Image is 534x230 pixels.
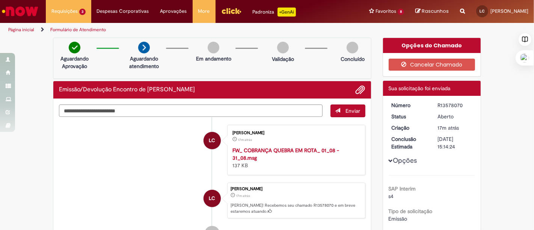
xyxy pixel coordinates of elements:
[97,8,149,15] span: Despesas Corporativas
[415,8,449,15] a: Rascunhos
[232,131,358,135] div: [PERSON_NAME]
[389,208,433,215] b: Tipo de solicitação
[51,8,78,15] span: Requisições
[386,113,432,120] dt: Status
[398,9,404,15] span: 8
[238,138,252,142] time: 29/09/2025 16:14:17
[209,189,215,207] span: LC
[6,23,350,37] ul: Trilhas de página
[236,194,250,198] time: 29/09/2025 16:14:19
[253,8,296,17] div: Padroniza
[386,101,432,109] dt: Número
[389,215,407,222] span: Emissão
[204,132,221,149] div: Luan Vilarinho Cardoso
[480,9,485,14] span: LC
[232,147,339,161] a: FW_ COBRANÇA QUEBRA EM ROTA_ 01_08 - 31_08.msg
[437,113,472,120] div: Aberto
[1,4,39,19] img: ServiceNow
[277,42,289,53] img: img-circle-grey.png
[238,138,252,142] span: 17m atrás
[138,42,150,53] img: arrow-next.png
[346,107,361,114] span: Enviar
[232,147,358,169] div: 137 KB
[389,59,475,71] button: Cancelar Chamado
[437,124,459,131] time: 29/09/2025 16:14:19
[198,8,210,15] span: More
[69,42,80,53] img: check-circle-green.png
[347,42,358,53] img: img-circle-grey.png
[437,135,472,150] div: [DATE] 15:14:24
[221,5,241,17] img: click_logo_yellow_360x200.png
[341,55,365,63] p: Concluído
[126,55,162,70] p: Aguardando atendimento
[383,38,481,53] div: Opções do Chamado
[56,55,93,70] p: Aguardando Aprovação
[160,8,187,15] span: Aprovações
[389,193,394,200] span: s4
[208,42,219,53] img: img-circle-grey.png
[437,101,472,109] div: R13578070
[8,27,34,33] a: Página inicial
[209,132,215,150] span: LC
[79,9,86,15] span: 3
[437,124,472,132] div: 29/09/2025 16:14:19
[278,8,296,17] p: +GenAi
[231,203,361,214] p: [PERSON_NAME]! Recebemos seu chamado R13578070 e em breve estaremos atuando.
[386,135,432,150] dt: Conclusão Estimada
[356,85,365,95] button: Adicionar anexos
[389,85,451,92] span: Sua solicitação foi enviada
[437,124,459,131] span: 17m atrás
[330,104,365,117] button: Enviar
[59,104,323,117] textarea: Digite sua mensagem aqui...
[59,183,365,219] li: Luan Vilarinho Cardoso
[490,8,528,14] span: [PERSON_NAME]
[59,86,195,93] h2: Emissão/Devolução Encontro de Contas Fornecedor Histórico de tíquete
[272,55,294,63] p: Validação
[422,8,449,15] span: Rascunhos
[236,194,250,198] span: 17m atrás
[196,55,231,62] p: Em andamento
[389,185,416,192] b: SAP Interim
[50,27,106,33] a: Formulário de Atendimento
[376,8,396,15] span: Favoritos
[386,124,432,132] dt: Criação
[204,190,221,207] div: Luan Vilarinho Cardoso
[231,187,361,191] div: [PERSON_NAME]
